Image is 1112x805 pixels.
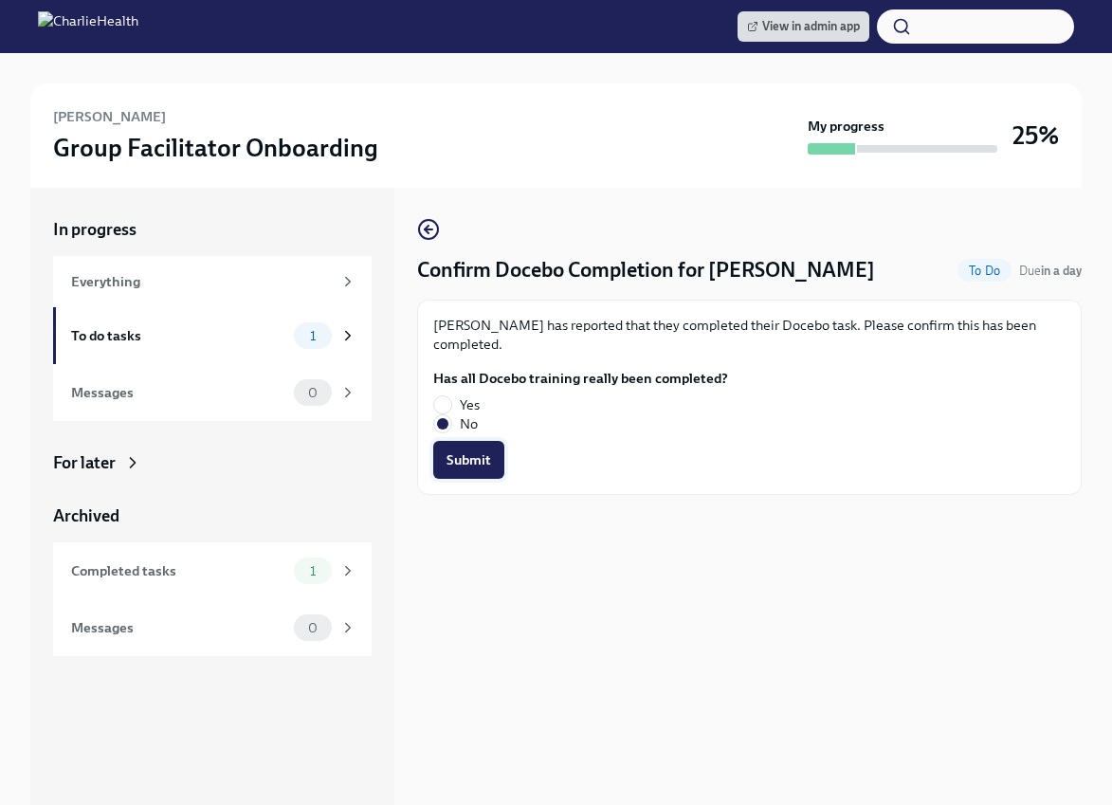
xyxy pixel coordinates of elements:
[1012,119,1059,153] h3: 25%
[299,329,327,343] span: 1
[1019,262,1082,280] span: October 3rd, 2025 09:00
[747,17,860,36] span: View in admin app
[71,271,332,292] div: Everything
[460,395,480,414] span: Yes
[433,316,1066,354] p: [PERSON_NAME] has reported that they completed their Docebo task. Please confirm this has been co...
[71,560,286,581] div: Completed tasks
[447,450,491,469] span: Submit
[53,451,372,474] a: For later
[297,386,329,400] span: 0
[433,441,504,479] button: Submit
[1041,264,1082,278] strong: in a day
[71,325,286,346] div: To do tasks
[53,256,372,307] a: Everything
[53,542,372,599] a: Completed tasks1
[53,451,116,474] div: For later
[299,564,327,578] span: 1
[1019,264,1082,278] span: Due
[53,599,372,656] a: Messages0
[417,256,875,284] h4: Confirm Docebo Completion for [PERSON_NAME]
[53,106,166,127] h6: [PERSON_NAME]
[71,617,286,638] div: Messages
[53,364,372,421] a: Messages0
[957,264,1012,278] span: To Do
[738,11,869,42] a: View in admin app
[53,218,372,241] a: In progress
[71,382,286,403] div: Messages
[38,11,138,42] img: CharlieHealth
[433,369,728,388] label: Has all Docebo training really been completed?
[53,307,372,364] a: To do tasks1
[808,117,884,136] strong: My progress
[53,504,372,527] a: Archived
[460,414,478,433] span: No
[53,131,378,165] h3: Group Facilitator Onboarding
[297,621,329,635] span: 0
